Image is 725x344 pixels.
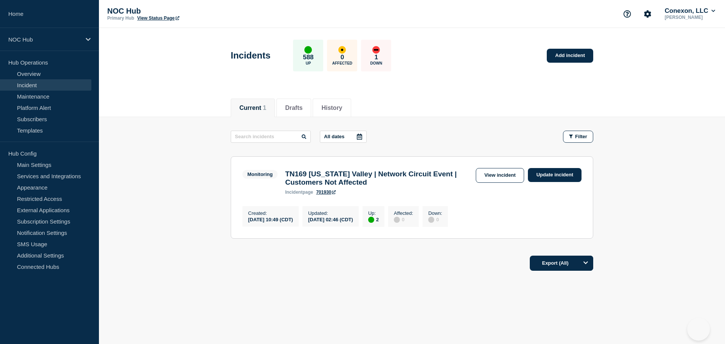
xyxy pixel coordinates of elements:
[137,15,179,21] a: View Status Page
[394,217,400,223] div: disabled
[320,131,367,143] button: All dates
[370,61,383,65] p: Down
[8,36,81,43] p: NOC Hub
[563,131,593,143] button: Filter
[239,105,266,111] button: Current 1
[304,46,312,54] div: up
[528,168,582,182] a: Update incident
[308,216,353,222] div: [DATE] 02:46 (CDT)
[428,217,434,223] div: disabled
[285,170,472,187] h3: TN169 [US_STATE] Valley | Network Circuit Event | Customers Not Affected
[308,210,353,216] p: Updated :
[619,6,635,22] button: Support
[305,61,311,65] p: Up
[394,210,413,216] p: Affected :
[285,105,302,111] button: Drafts
[530,256,593,271] button: Export (All)
[107,15,134,21] p: Primary Hub
[248,210,293,216] p: Created :
[263,105,266,111] span: 1
[428,216,442,223] div: 0
[303,54,313,61] p: 588
[375,54,378,61] p: 1
[663,7,717,15] button: Conexon, LLC
[575,134,587,139] span: Filter
[547,49,593,63] a: Add incident
[372,46,380,54] div: down
[231,50,270,61] h1: Incidents
[476,168,524,183] a: View incident
[316,190,336,195] a: 701930
[394,216,413,223] div: 0
[428,210,442,216] p: Down :
[640,6,656,22] button: Account settings
[107,7,258,15] p: NOC Hub
[578,256,593,271] button: Options
[341,54,344,61] p: 0
[242,170,278,179] span: Monitoring
[687,318,710,341] iframe: Help Scout Beacon - Open
[248,216,293,222] div: [DATE] 10:49 (CDT)
[368,210,379,216] p: Up :
[368,217,374,223] div: up
[231,131,311,143] input: Search incidents
[663,15,717,20] p: [PERSON_NAME]
[285,190,302,195] span: incident
[324,134,344,139] p: All dates
[285,190,313,195] p: page
[332,61,352,65] p: Affected
[368,216,379,223] div: 2
[338,46,346,54] div: affected
[321,105,342,111] button: History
